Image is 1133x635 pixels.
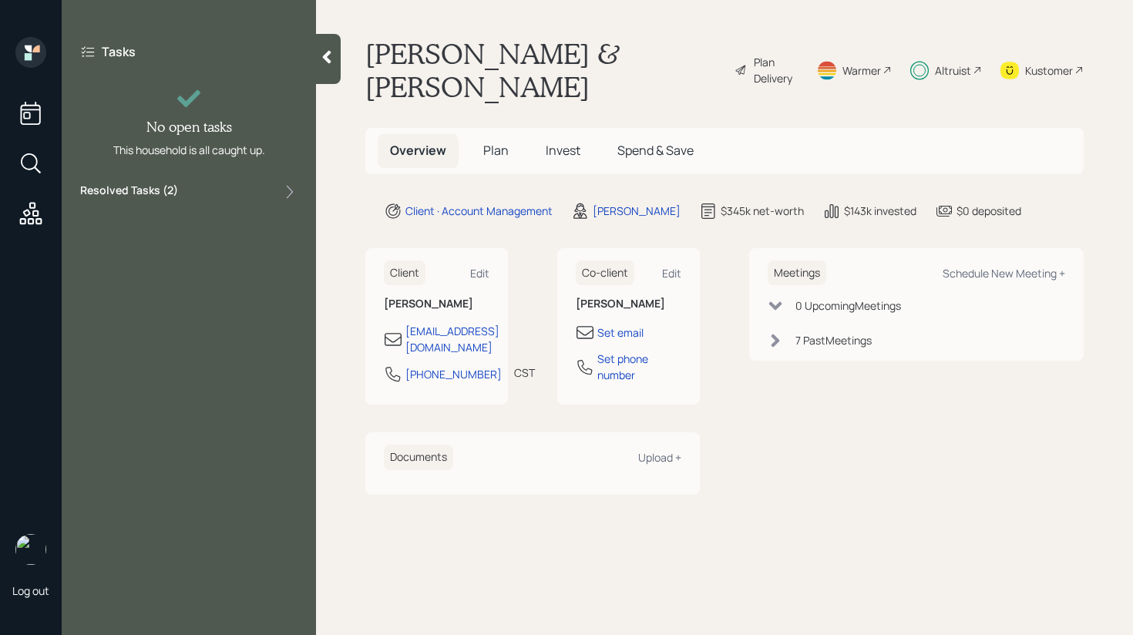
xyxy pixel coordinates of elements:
span: Spend & Save [617,142,694,159]
h6: Meetings [768,260,826,286]
div: Client · Account Management [405,203,553,219]
div: [PERSON_NAME] [593,203,681,219]
span: Overview [390,142,446,159]
div: Edit [662,266,681,281]
div: Set phone number [597,351,681,383]
div: Warmer [842,62,881,79]
div: Set email [597,324,644,341]
div: $143k invested [844,203,916,219]
h1: [PERSON_NAME] & [PERSON_NAME] [365,37,722,103]
div: Plan Delivery [754,54,798,86]
div: Log out [12,583,49,598]
label: Resolved Tasks ( 2 ) [80,183,178,201]
h6: Co-client [576,260,634,286]
h6: Client [384,260,425,286]
div: Edit [470,266,489,281]
div: 0 Upcoming Meeting s [795,297,901,314]
div: 7 Past Meeting s [795,332,872,348]
div: Kustomer [1025,62,1073,79]
img: retirable_logo.png [15,534,46,565]
div: [PHONE_NUMBER] [405,366,502,382]
span: Invest [546,142,580,159]
span: Plan [483,142,509,159]
div: Schedule New Meeting + [943,266,1065,281]
h6: [PERSON_NAME] [384,297,489,311]
div: $345k net-worth [721,203,804,219]
div: $0 deposited [956,203,1021,219]
h6: [PERSON_NAME] [576,297,681,311]
label: Tasks [102,43,136,60]
h4: No open tasks [146,119,232,136]
div: This household is all caught up. [113,142,265,158]
div: CST [514,365,535,381]
div: Upload + [638,450,681,465]
div: [EMAIL_ADDRESS][DOMAIN_NAME] [405,323,499,355]
h6: Documents [384,445,453,470]
div: Altruist [935,62,971,79]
